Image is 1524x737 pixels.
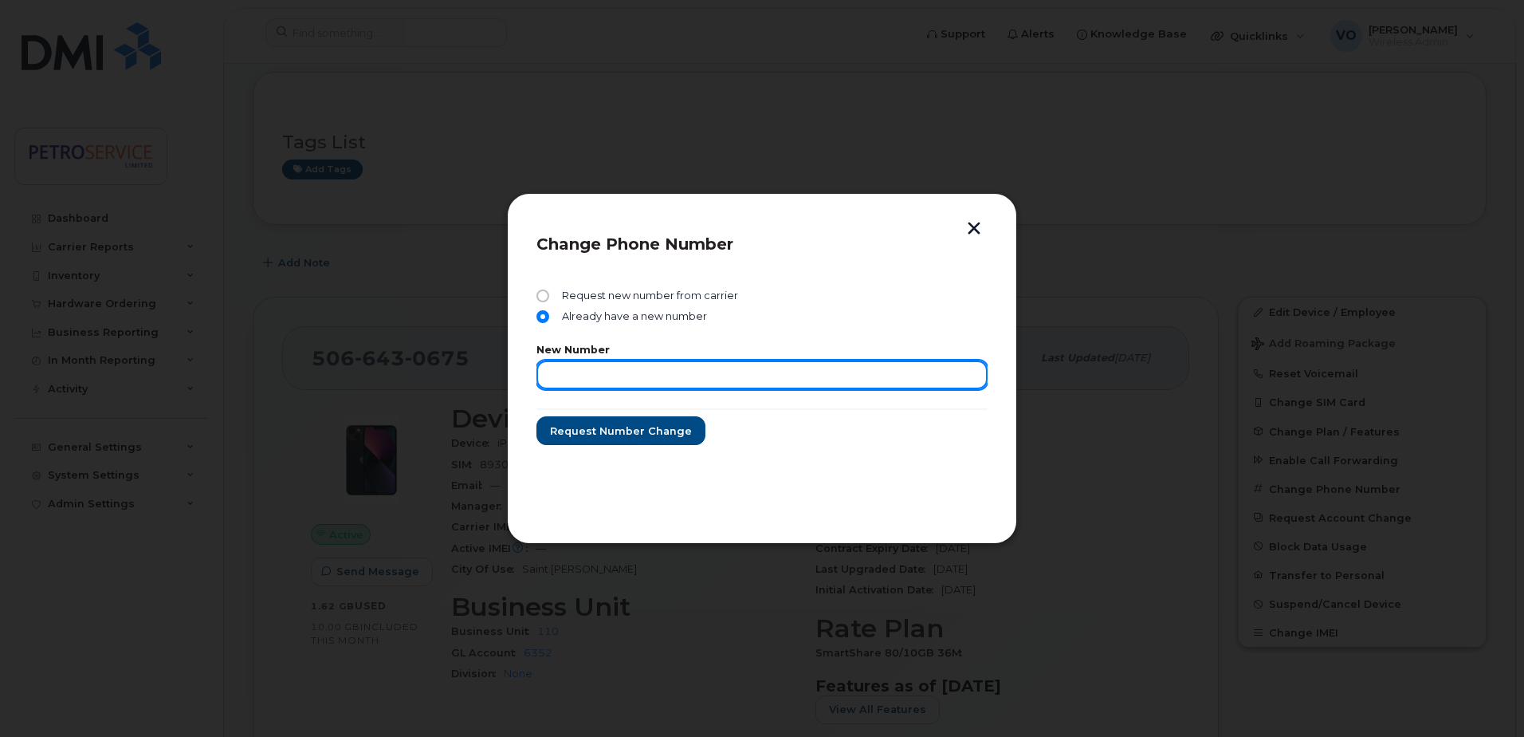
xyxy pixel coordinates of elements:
[536,235,733,254] span: Change Phone Number
[556,310,707,323] span: Already have a new number
[536,290,549,302] input: Request new number from carrier
[536,310,549,323] input: Already have a new number
[536,416,705,445] button: Request number change
[536,345,988,356] label: New Number
[556,290,738,302] span: Request new number from carrier
[550,424,692,439] span: Request number change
